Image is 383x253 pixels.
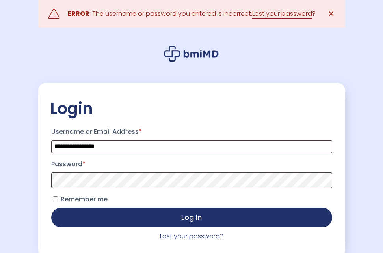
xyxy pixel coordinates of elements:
div: : The username or password you entered is incorrect. ? [68,8,316,19]
button: Log in [51,208,332,227]
label: Password [51,158,332,171]
span: Remember me [61,195,108,204]
strong: ERROR [68,9,89,18]
label: Username or Email Address [51,126,332,138]
a: ✕ [324,6,339,22]
input: Remember me [53,196,58,201]
a: Lost your password? [160,232,223,241]
span: ✕ [328,8,335,19]
a: Lost your password [252,9,312,19]
h2: Login [50,99,333,118]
